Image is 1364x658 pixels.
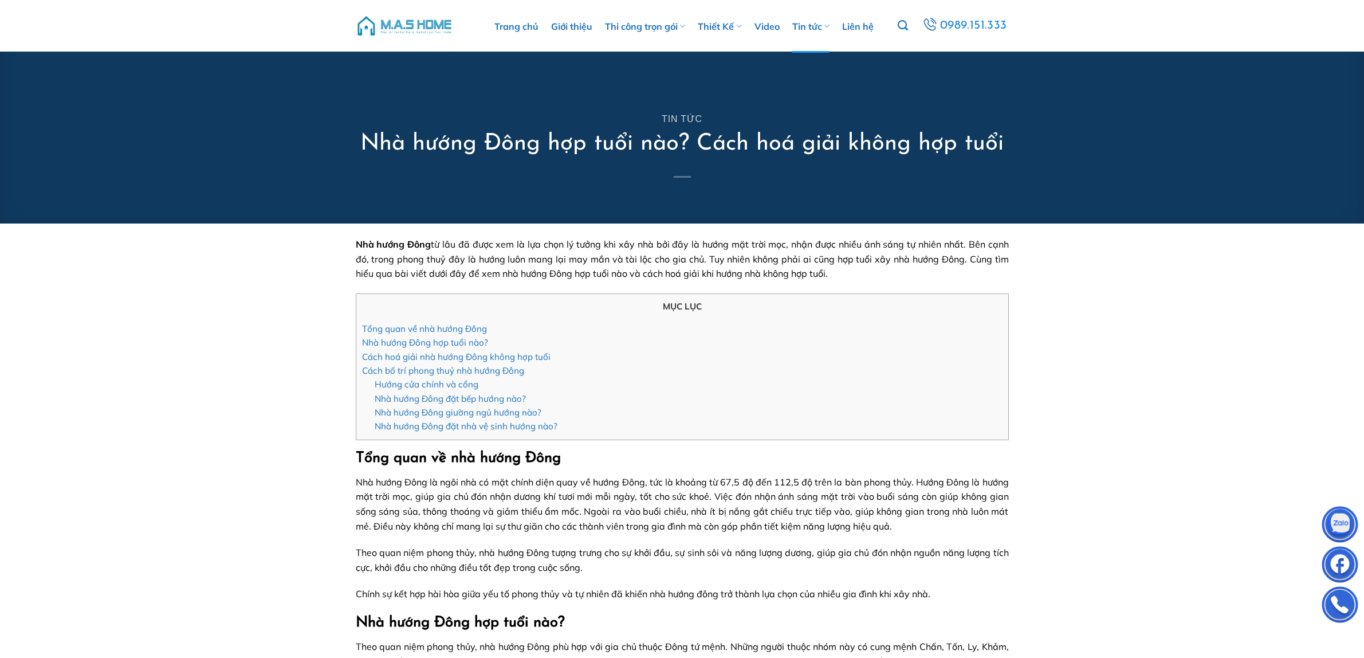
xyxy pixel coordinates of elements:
a: Tìm kiếm [898,14,908,38]
a: 0989.151.333 [918,15,1011,37]
img: Facebook [1323,549,1357,583]
span: 0989.151.333 [938,15,1009,36]
span: từ lâu đã được xem là lựa chọn lý tưởng khi xây nhà bởi đây là hướng mặt trời mọc, nhận được nhiề... [356,238,1009,279]
a: Nhà hướng Đông đặt nhà vệ sinh hướng nào? [375,421,557,432]
h1: Nhà hướng Đông hợp tuổi nào? Cách hoá giải không hợp tuổi [360,129,1004,159]
a: Tổng quan về nhà hướng Đông [362,323,487,334]
span: Nhà hướng Đông là ngôi nhà có mặt chính diện quay về hướng Đông, tức là khoảng từ 67,5 độ đến 112... [356,476,1009,532]
a: Tin tức [662,114,702,124]
img: M.A.S HOME – Tổng Thầu Thiết Kế Và Xây Nhà Trọn Gói [356,9,453,43]
a: Cách bố trí phong thuỷ nhà hướng Đông [362,365,524,376]
strong: Nhà hướng Đông [356,238,431,250]
a: Nhà hướng Đông giường ngủ hướng nào? [375,407,541,418]
strong: Nhà hướng Đông hợp tuổi nào? [356,616,565,630]
a: Nhà hướng Đông đặt bếp hướng nào? [375,393,526,404]
span: Theo quan niệm phong thủy, nhà hướng Đông tượng trưng cho sự khởi đầu, sự sinh sôi và năng lượng ... [356,547,1009,573]
a: Hướng cửa chính và cổng [375,379,478,390]
a: Cách hoá giải nhà hướng Đông không hợp tuổi [362,351,551,362]
img: Phone [1323,589,1357,624]
p: MỤC LỤC [362,300,1003,314]
a: Nhà hướng Đông hợp tuổi nào? [362,337,488,348]
span: Chính sự kết hợp hài hòa giữa yếu tố phong thủy và tự nhiên đã khiến nhà hướng đông trở thành lựa... [356,588,930,600]
strong: Tổng quan về nhà hướng Đông [356,451,561,465]
img: Zalo [1323,509,1357,543]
